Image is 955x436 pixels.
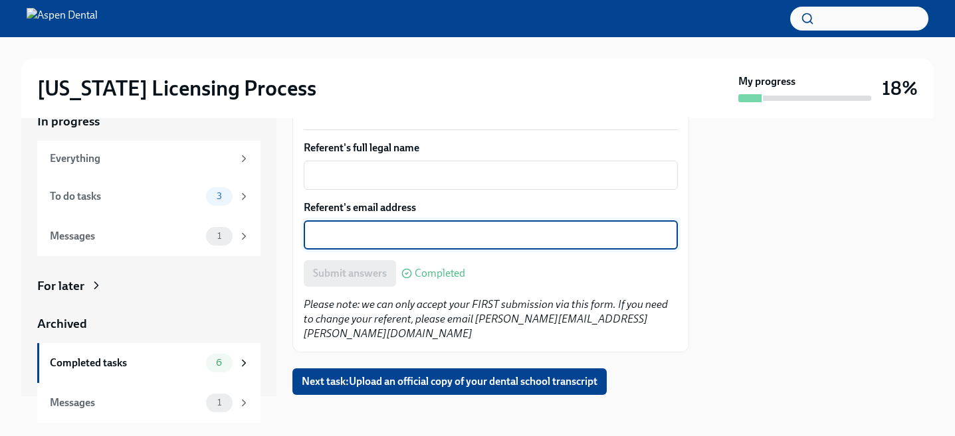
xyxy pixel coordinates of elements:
a: Archived [37,315,261,332]
a: In progress [37,113,261,130]
label: Referent's full legal name [304,141,678,155]
button: Next task:Upload an official copy of your dental school transcript [292,368,607,395]
span: 3 [209,191,230,201]
span: 1 [209,231,229,241]
div: Completed tasks [50,356,201,370]
a: For later [37,277,261,295]
strong: My progress [738,74,796,89]
span: 1 [209,398,229,407]
a: Messages1 [37,216,261,256]
div: Messages [50,229,201,244]
span: Next task : Upload an official copy of your dental school transcript [302,375,597,388]
div: To do tasks [50,189,201,204]
span: Completed [415,268,465,279]
span: 6 [208,358,230,368]
a: To do tasks3 [37,177,261,216]
div: For later [37,277,84,295]
a: Completed tasks6 [37,343,261,383]
em: Please note: we can only accept your FIRST submission via this form. If you need to change your r... [304,298,668,340]
h3: 18% [882,76,918,100]
div: Messages [50,396,201,410]
img: Aspen Dental [27,8,98,29]
a: Messages1 [37,383,261,423]
label: Referent's email address [304,200,678,215]
h2: [US_STATE] Licensing Process [37,75,316,102]
a: Everything [37,141,261,177]
div: Everything [50,151,233,166]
